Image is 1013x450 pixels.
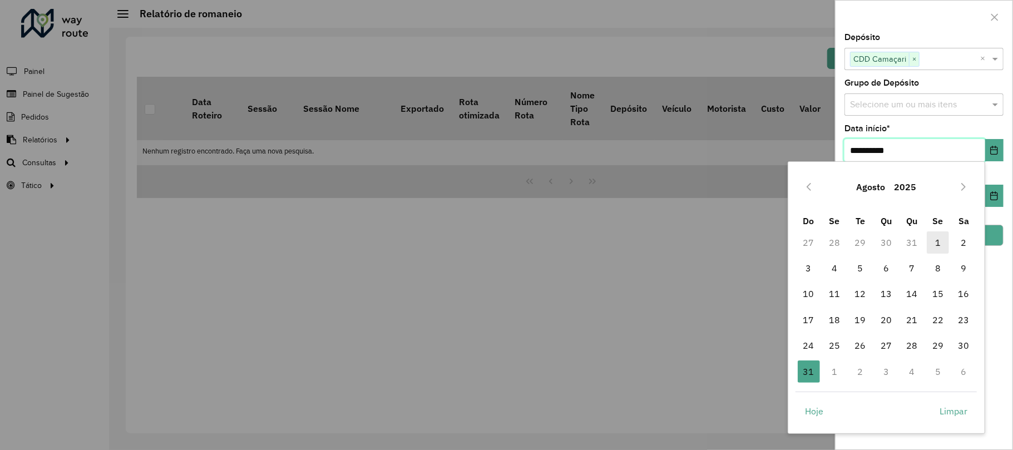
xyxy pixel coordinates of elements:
span: Clear all [980,52,990,66]
span: 16 [953,283,975,305]
td: 27 [795,230,822,255]
td: 25 [822,333,848,358]
span: 23 [953,309,975,331]
span: 27 [875,334,897,357]
td: 18 [822,307,848,333]
td: 29 [847,230,873,255]
span: 18 [823,309,846,331]
span: 9 [953,257,975,279]
td: 26 [847,333,873,358]
td: 14 [899,281,925,306]
td: 19 [847,307,873,333]
td: 17 [795,307,822,333]
td: 10 [795,281,822,306]
td: 7 [899,255,925,281]
td: 9 [951,255,977,281]
span: Qu [881,215,892,226]
td: 31 [795,358,822,384]
td: 2 [951,230,977,255]
td: 2 [847,358,873,384]
td: 3 [795,255,822,281]
span: Se [829,215,840,226]
td: 27 [873,333,900,358]
span: 24 [798,334,820,357]
span: 3 [798,257,820,279]
td: 5 [847,255,873,281]
span: 30 [953,334,975,357]
td: 30 [873,230,900,255]
label: Grupo de Depósito [844,76,919,90]
button: Choose Month [852,174,890,200]
td: 28 [899,333,925,358]
td: 29 [925,333,951,358]
div: Choose Date [788,161,985,434]
button: Hoje [795,400,833,422]
span: Te [856,215,865,226]
span: 22 [927,309,949,331]
span: 7 [901,257,923,279]
span: 15 [927,283,949,305]
td: 4 [899,358,925,384]
span: 25 [823,334,846,357]
label: Depósito [844,31,880,44]
td: 12 [847,281,873,306]
span: Do [803,215,814,226]
button: Choose Date [985,185,1004,207]
td: 31 [899,230,925,255]
td: 20 [873,307,900,333]
span: 29 [927,334,949,357]
span: 4 [823,257,846,279]
span: 8 [927,257,949,279]
span: 19 [849,309,872,331]
td: 11 [822,281,848,306]
td: 5 [925,358,951,384]
button: Next Month [955,178,972,196]
td: 21 [899,307,925,333]
span: 12 [849,283,872,305]
span: 17 [798,309,820,331]
td: 8 [925,255,951,281]
span: 20 [875,309,897,331]
button: Previous Month [800,178,818,196]
td: 30 [951,333,977,358]
span: 10 [798,283,820,305]
label: Data início [844,122,890,135]
td: 1 [925,230,951,255]
button: Choose Year [890,174,921,200]
span: 11 [823,283,846,305]
td: 4 [822,255,848,281]
td: 6 [873,255,900,281]
span: Limpar [940,404,967,418]
button: Limpar [930,400,977,422]
td: 24 [795,333,822,358]
span: Sa [958,215,969,226]
td: 28 [822,230,848,255]
span: Hoje [805,404,823,418]
span: 1 [927,231,949,254]
td: 16 [951,281,977,306]
button: Choose Date [985,139,1004,161]
span: 5 [849,257,872,279]
span: 26 [849,334,872,357]
span: 21 [901,309,923,331]
span: 31 [798,360,820,383]
span: 2 [953,231,975,254]
span: 6 [875,257,897,279]
span: 13 [875,283,897,305]
span: Qu [907,215,918,226]
span: 14 [901,283,923,305]
td: 22 [925,307,951,333]
td: 3 [873,358,900,384]
span: × [909,53,919,66]
span: 28 [901,334,923,357]
td: 1 [822,358,848,384]
td: 23 [951,307,977,333]
span: Se [933,215,943,226]
td: 13 [873,281,900,306]
span: CDD Camaçari [851,52,909,66]
td: 15 [925,281,951,306]
td: 6 [951,358,977,384]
